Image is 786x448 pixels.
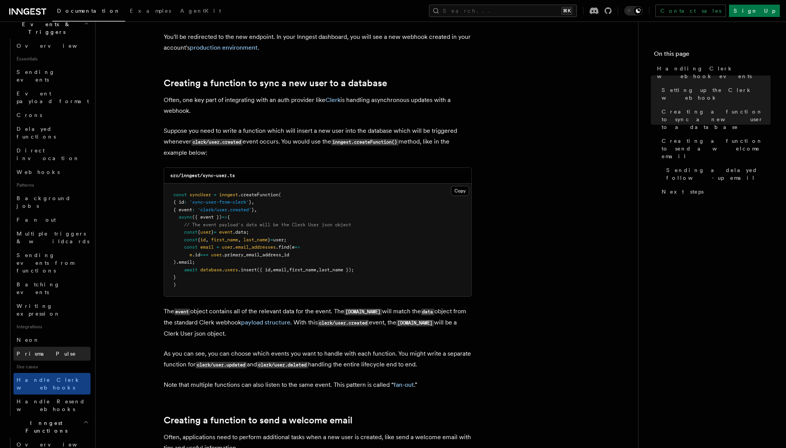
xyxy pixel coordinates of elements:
[17,90,89,104] span: Event payload format
[173,192,187,197] span: const
[17,43,96,49] span: Overview
[659,83,771,105] a: Setting up the Clerk webhook
[222,244,233,250] span: user
[176,2,226,21] a: AgentKit
[17,217,56,223] span: Fan out
[316,267,319,272] span: ,
[189,252,192,257] span: e
[164,95,472,116] p: Often, one key part of integrating with an auth provider like is handling asynchronous updates wi...
[164,415,352,426] a: Creating a function to send a welcome email
[198,207,251,212] span: 'clerk/user.created'
[6,39,90,416] div: Events & Triggers
[662,108,771,131] span: Creating a function to sync a new user to a database
[214,192,216,197] span: =
[268,237,270,242] span: }
[319,267,354,272] span: last_name });
[125,2,176,21] a: Examples
[396,320,434,326] code: [DOMAIN_NAME]
[662,188,704,196] span: Next steps
[243,237,268,242] span: last_name
[174,309,190,315] code: event
[394,381,414,388] a: fan-out
[13,333,90,347] a: Neon
[173,207,192,212] span: { event
[173,274,176,280] span: }
[257,362,308,368] code: clerk/user.deleted
[17,69,55,83] span: Sending events
[561,7,572,15] kbd: ⌘K
[17,351,76,357] span: Prisma Pulse
[211,229,214,235] span: }
[429,5,577,17] button: Search...⌘K
[216,244,219,250] span: =
[192,214,222,220] span: ({ event })
[663,163,771,185] a: Sending a delayed follow-up email
[233,244,235,250] span: .
[6,419,83,435] span: Inngest Functions
[13,179,90,191] span: Patterns
[318,320,369,326] code: clerk/user.created
[173,282,176,288] span: )
[251,207,254,212] span: }
[13,248,90,277] a: Sending events from functions
[657,65,771,80] span: Handling Clerk webhook events
[17,126,56,140] span: Delayed functions
[200,237,206,242] span: id
[164,125,472,158] p: Suppose you need to write a function which will insert a new user into the database which will be...
[325,96,340,104] a: Clerk
[289,267,316,272] span: first_name
[666,166,771,182] span: Sending a delayed follow-up email
[189,192,211,197] span: syncUser
[13,191,90,213] a: Background jobs
[13,108,90,122] a: Crons
[13,53,90,65] span: Essentials
[659,105,771,134] a: Creating a function to sync a new user to a database
[13,144,90,165] a: Direct invocation
[200,252,208,257] span: ===
[17,112,42,118] span: Crons
[222,214,227,220] span: =>
[6,17,90,39] button: Events & Triggers
[211,237,238,242] span: first_name
[17,303,60,317] span: Writing expression
[289,244,295,250] span: (e
[219,192,238,197] span: inngest
[200,267,222,272] span: database
[13,299,90,321] a: Writing expression
[17,337,40,343] span: Neon
[190,44,258,51] a: production environment
[170,173,235,178] code: src/inngest/sync-user.ts
[192,207,195,212] span: :
[241,319,290,326] a: payload structure
[13,361,90,373] span: Use cases
[222,252,289,257] span: .primary_email_address_id
[52,2,125,22] a: Documentation
[13,87,90,108] a: Event payload format
[659,185,771,199] a: Next steps
[184,229,198,235] span: const
[179,214,192,220] span: async
[659,134,771,163] a: Creating a function to send a welcome email
[17,147,80,161] span: Direct invocation
[6,416,90,438] button: Inngest Functions
[270,267,273,272] span: ,
[251,199,254,205] span: ,
[654,49,771,62] h4: On this page
[222,267,225,272] span: .
[13,373,90,395] a: Handle Clerk webhooks
[238,267,257,272] span: .insert
[196,362,247,368] code: clerk/user.updated
[276,244,289,250] span: .find
[192,252,200,257] span: .id
[421,309,434,315] code: data
[233,229,249,235] span: .data;
[198,229,200,235] span: {
[184,237,198,242] span: const
[249,199,251,205] span: }
[13,213,90,227] a: Fan out
[13,122,90,144] a: Delayed functions
[662,137,771,160] span: Creating a function to send a welcome email
[164,32,472,53] p: You'll be redirected to the new endpoint. In your Inngest dashboard, you will see a new webhook c...
[451,186,469,196] button: Copy
[13,277,90,299] a: Batching events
